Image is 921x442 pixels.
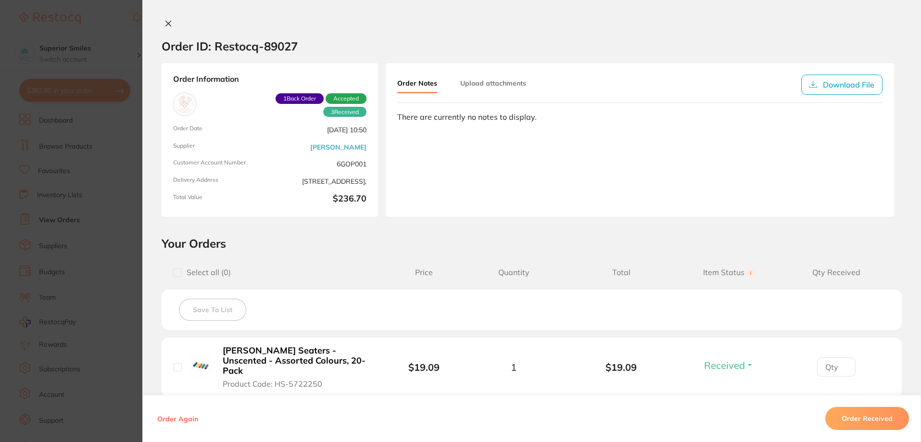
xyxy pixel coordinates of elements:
span: Received [704,359,745,371]
a: [PERSON_NAME] [310,143,366,151]
strong: Order Information [173,75,366,85]
span: 1 [511,362,517,373]
span: Item Status [675,268,783,277]
span: [STREET_ADDRESS], [274,177,366,186]
img: Henry Schein Aligner Seaters - Unscented - Assorted Colours, 20-Pack [189,354,213,378]
span: Price [388,268,460,277]
span: Total [568,268,675,277]
span: Total Value [173,194,266,205]
span: 6GOP001 [274,159,366,169]
span: Select all ( 0 ) [182,268,231,277]
span: Back orders [276,93,324,104]
button: Order Notes [397,75,437,93]
span: Delivery Address [173,177,266,186]
button: Received [701,359,757,371]
button: [PERSON_NAME] Seaters - Unscented - Assorted Colours, 20-Pack Product Code: HS-5722250 [220,345,374,389]
span: Customer Account Number [173,159,266,169]
b: $19.09 [408,361,440,373]
button: Order Received [825,407,909,430]
span: Supplier [173,142,266,152]
div: There are currently no notes to display. [397,113,883,121]
span: Order Date [173,125,266,135]
button: Save To List [179,299,246,321]
button: Download File [801,75,883,95]
img: Henry Schein Halas [176,95,194,114]
span: Product Code: HS-5722250 [223,379,322,388]
input: Qty [817,357,856,377]
span: Accepted [326,93,366,104]
h2: Order ID: Restocq- 89027 [162,39,298,53]
b: $19.09 [568,362,675,373]
span: Received [323,107,366,117]
span: Quantity [460,268,568,277]
button: Upload attachments [460,75,526,92]
b: [PERSON_NAME] Seaters - Unscented - Assorted Colours, 20-Pack [223,346,371,376]
b: $236.70 [274,194,366,205]
h2: Your Orders [162,236,902,251]
button: Order Again [154,414,201,423]
span: Qty Received [782,268,890,277]
span: [DATE] 10:50 [274,125,366,135]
